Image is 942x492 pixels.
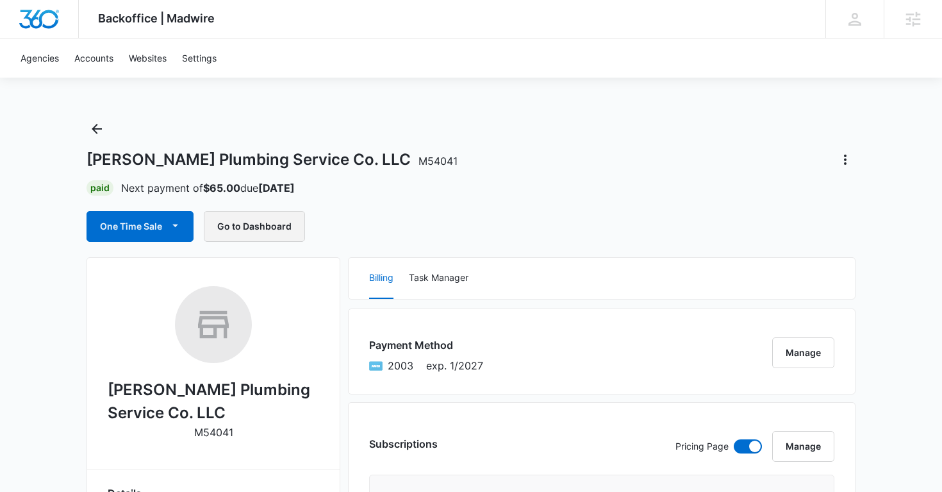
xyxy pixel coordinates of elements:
[98,12,215,25] span: Backoffice | Madwire
[121,180,295,196] p: Next payment of due
[426,358,483,373] span: exp. 1/2027
[772,431,834,462] button: Manage
[369,258,393,299] button: Billing
[675,439,729,454] p: Pricing Page
[258,182,295,194] strong: [DATE]
[369,337,483,353] h3: Payment Method
[388,358,413,373] span: American Express ending with
[121,38,174,78] a: Websites
[409,258,468,299] button: Task Manager
[87,150,458,169] h1: [PERSON_NAME] Plumbing Service Co. LLC
[369,436,438,452] h3: Subscriptions
[67,38,121,78] a: Accounts
[772,337,834,368] button: Manage
[194,425,233,440] p: M54041
[204,211,305,242] button: Go to Dashboard
[835,149,855,170] button: Actions
[87,211,194,242] button: One Time Sale
[87,180,113,196] div: Paid
[203,182,240,194] strong: $65.00
[108,378,319,425] h2: [PERSON_NAME] Plumbing Service Co. LLC
[87,119,107,139] button: Back
[174,38,224,78] a: Settings
[13,38,67,78] a: Agencies
[418,155,458,167] span: M54041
